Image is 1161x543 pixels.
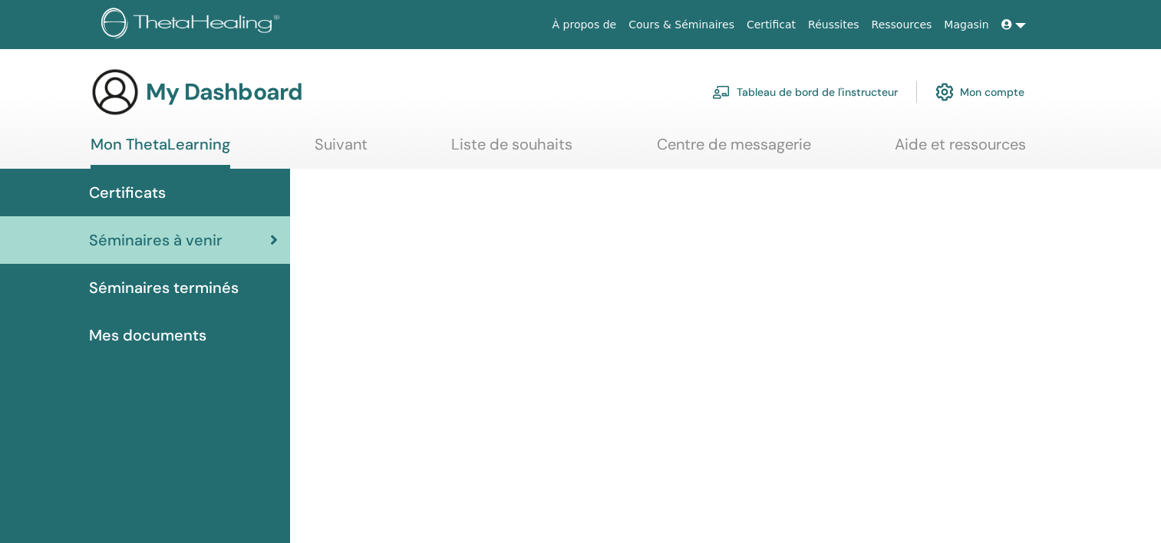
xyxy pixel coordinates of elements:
[935,75,1024,109] a: Mon compte
[89,229,223,252] span: Séminaires à venir
[451,135,572,165] a: Liste de souhaits
[546,11,623,39] a: À propos de
[938,11,994,39] a: Magasin
[712,75,898,109] a: Tableau de bord de l'instructeur
[146,78,302,106] h3: My Dashboard
[101,8,285,42] img: logo.png
[89,276,239,299] span: Séminaires terminés
[89,324,206,347] span: Mes documents
[91,135,230,169] a: Mon ThetaLearning
[89,181,166,204] span: Certificats
[91,67,140,117] img: generic-user-icon.jpg
[712,85,731,99] img: chalkboard-teacher.svg
[895,135,1026,165] a: Aide et ressources
[657,135,811,165] a: Centre de messagerie
[740,11,802,39] a: Certificat
[935,79,954,105] img: cog.svg
[866,11,938,39] a: Ressources
[622,11,740,39] a: Cours & Séminaires
[315,135,368,165] a: Suivant
[802,11,865,39] a: Réussites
